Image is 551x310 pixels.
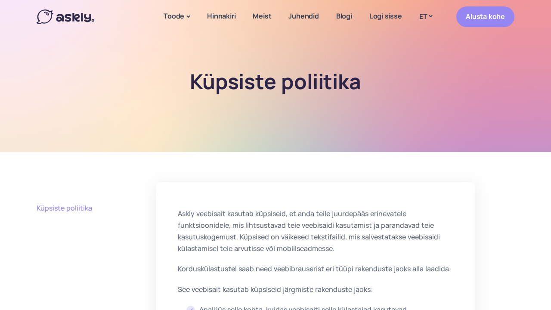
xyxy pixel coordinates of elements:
[139,69,412,94] h1: Küpsiste poliitika
[37,9,94,24] img: Askly
[456,6,514,27] a: Alusta kohe
[411,10,441,23] a: ET
[37,204,156,213] a: Küpsiste poliitika
[178,263,453,275] p: Korduskülastustel saab need veebibrauserist eri tüüpi rakenduste jaoks alla laadida.
[178,208,453,255] p: Askly veebisait kasutab küpsiseid, et anda teile juurdepääs erinevatele funktsioonidele, mis liht...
